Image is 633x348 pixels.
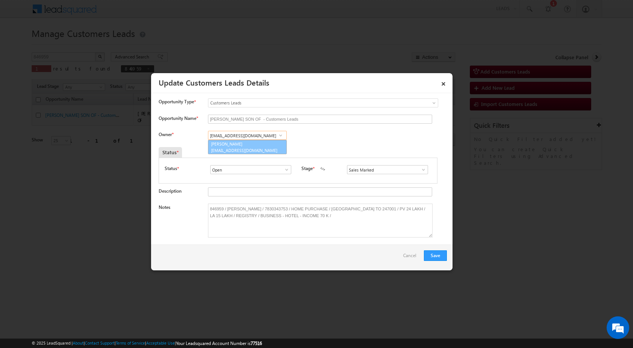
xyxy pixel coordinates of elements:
[159,132,173,137] label: Owner
[280,166,289,173] a: Show All Items
[10,70,138,226] textarea: Type your message and hit 'Enter'
[437,76,450,89] a: ×
[176,340,262,346] span: Your Leadsquared Account Number is
[417,166,426,173] a: Show All Items
[208,140,287,154] a: [PERSON_NAME]
[424,250,447,261] button: Save
[208,98,438,107] a: Customers Leads
[159,115,198,121] label: Opportunity Name
[73,340,84,345] a: About
[124,4,142,22] div: Minimize live chat window
[159,204,170,210] label: Notes
[146,340,175,345] a: Acceptable Use
[208,131,287,140] input: Type to Search
[165,165,177,172] label: Status
[159,98,194,105] span: Opportunity Type
[13,40,32,49] img: d_60004797649_company_0_60004797649
[403,250,420,265] a: Cancel
[102,232,137,242] em: Start Chat
[39,40,127,49] div: Chat with us now
[159,77,269,87] a: Update Customers Leads Details
[276,132,285,139] a: Show All Items
[211,147,279,153] span: [EMAIL_ADDRESS][DOMAIN_NAME]
[159,147,182,158] div: Status
[159,188,182,194] label: Description
[301,165,313,172] label: Stage
[116,340,145,345] a: Terms of Service
[210,165,291,174] input: Type to Search
[208,100,407,106] span: Customers Leads
[251,340,262,346] span: 77516
[85,340,115,345] a: Contact Support
[347,165,428,174] input: Type to Search
[32,340,262,347] span: © 2025 LeadSquared | | | | |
